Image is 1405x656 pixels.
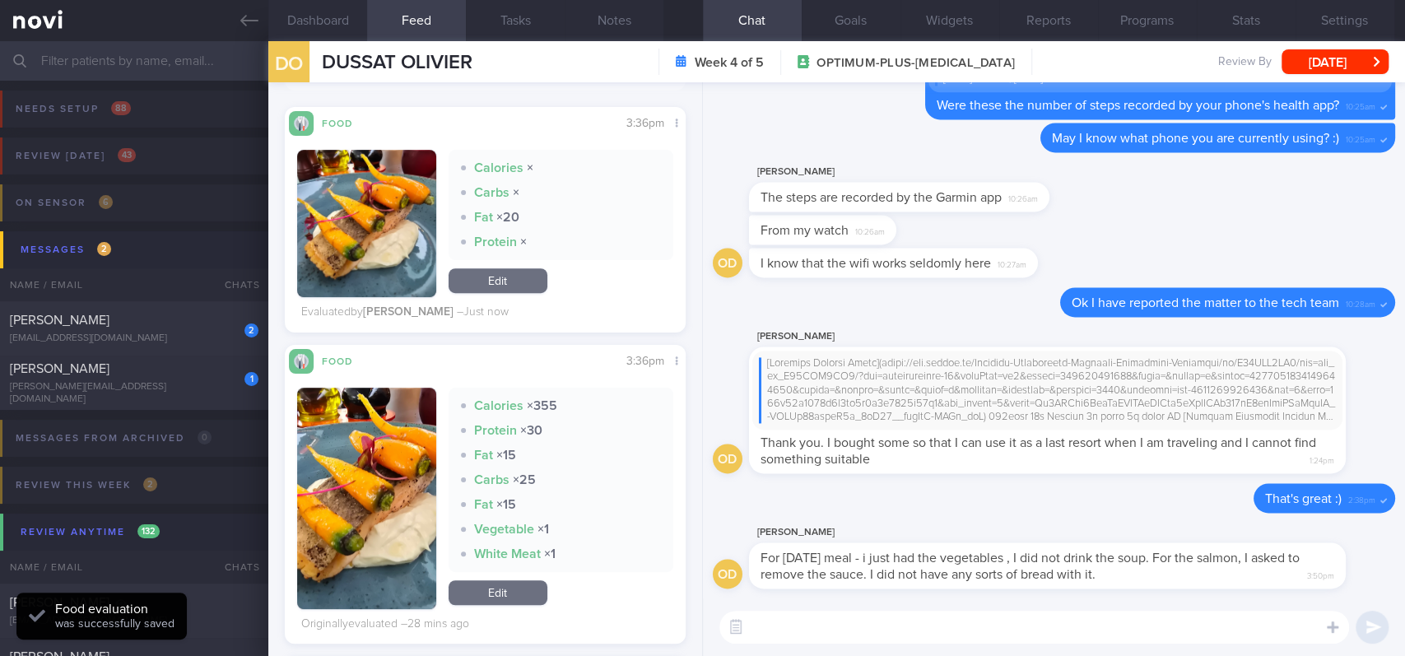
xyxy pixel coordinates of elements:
span: 88 [111,101,131,115]
strong: Protein [474,424,517,437]
div: [EMAIL_ADDRESS][DOMAIN_NAME] [10,615,258,627]
div: OD [713,248,742,278]
span: 0 [198,430,212,444]
span: I know that the wifi works seldomly here [761,257,991,270]
span: Thank you. I bought some so that I can use it as a last resort when I am traveling and I cannot f... [761,436,1316,466]
strong: Protein [474,235,517,249]
span: [PERSON_NAME] [10,362,109,375]
strong: Fat [474,498,493,511]
div: OD [713,559,742,589]
strong: × 1 [537,523,549,536]
div: On sensor [12,192,117,214]
strong: × 20 [496,211,519,224]
a: Edit [449,580,547,605]
div: 1 [244,372,258,386]
span: 10:28am [1346,295,1375,310]
div: [PERSON_NAME][EMAIL_ADDRESS][DOMAIN_NAME] [10,381,258,406]
span: 3:50pm [1307,566,1334,582]
strong: × [527,161,533,174]
span: 2:38pm [1348,491,1375,506]
span: 10:27am [998,255,1026,271]
div: Food evaluation [55,601,174,617]
div: Chats [202,268,268,301]
span: was successfully saved [55,618,174,630]
span: 6 [99,195,113,209]
strong: White Meat [474,547,541,561]
div: Originally evaluated – 28 mins ago [301,617,469,632]
div: Messages [16,239,115,261]
span: 3:36pm [626,356,664,367]
strong: Calories [474,161,523,174]
span: The steps are recorded by the Garmin app [761,191,1002,204]
strong: Week 4 of 5 [695,54,764,71]
div: OD [713,444,742,474]
div: Review anytime [16,521,164,543]
div: Chats [202,551,268,584]
strong: Carbs [474,473,509,486]
span: [PERSON_NAME] [10,314,109,327]
span: From my watch [761,224,849,237]
div: Messages from Archived [12,427,216,449]
span: [PERSON_NAME] [10,596,109,609]
span: 43 [118,148,136,162]
span: 10:25am [1346,130,1375,146]
span: 2 [97,242,111,256]
div: Needs setup [12,98,135,120]
div: 2 [244,323,258,337]
div: DO [258,31,320,95]
span: OPTIMUM-PLUS-[MEDICAL_DATA] [816,55,1014,72]
div: [PERSON_NAME] [749,327,1395,347]
div: Review [DATE] [12,145,140,167]
div: [Loremips Dolorsi Ametc](adipi://eli.seddoe.te/Incididu-Utlaboreetd-Magnaali-Enimadmini-Veniamqui... [759,357,1336,423]
strong: × 15 [496,498,516,511]
span: That's great :) [1265,492,1342,505]
strong: × [520,235,527,249]
div: [EMAIL_ADDRESS][DOMAIN_NAME] [10,333,258,345]
span: Review By [1218,55,1272,70]
strong: × 15 [496,449,516,462]
span: For [DATE] meal - i just had the vegetables , I did not drink the soup. For the salmon, I asked t... [761,551,1300,581]
span: 10:26am [1008,189,1038,205]
strong: Fat [474,449,493,462]
span: 3:36pm [626,118,664,129]
span: 2 [143,477,157,491]
span: 10:26am [855,222,885,238]
span: 132 [137,524,160,538]
div: Review this week [12,474,161,496]
span: 10:25am [1346,97,1375,113]
strong: × 30 [520,424,542,437]
span: Were these the number of steps recorded by your phone's health app? [937,99,1339,112]
strong: Carbs [474,186,509,199]
div: Food [314,353,379,367]
span: May I know what phone you are currently using? :) [1052,132,1339,145]
div: [PERSON_NAME] [749,523,1395,542]
strong: × 1 [544,547,556,561]
div: Food [314,115,379,129]
strong: × [513,186,519,199]
a: Edit [449,268,547,293]
strong: Vegetable [474,523,534,536]
div: [PERSON_NAME] [749,162,1099,182]
button: [DATE] [1282,49,1389,74]
strong: × 25 [513,473,536,486]
strong: Fat [474,211,493,224]
div: Evaluated by – Just now [301,305,509,320]
strong: [PERSON_NAME] [363,306,454,318]
span: 1:24pm [1310,451,1334,467]
strong: × 355 [527,399,557,412]
strong: Calories [474,399,523,412]
span: DUSSAT OLIVIER [322,53,472,72]
span: Ok I have reported the matter to the tech team [1072,296,1339,309]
